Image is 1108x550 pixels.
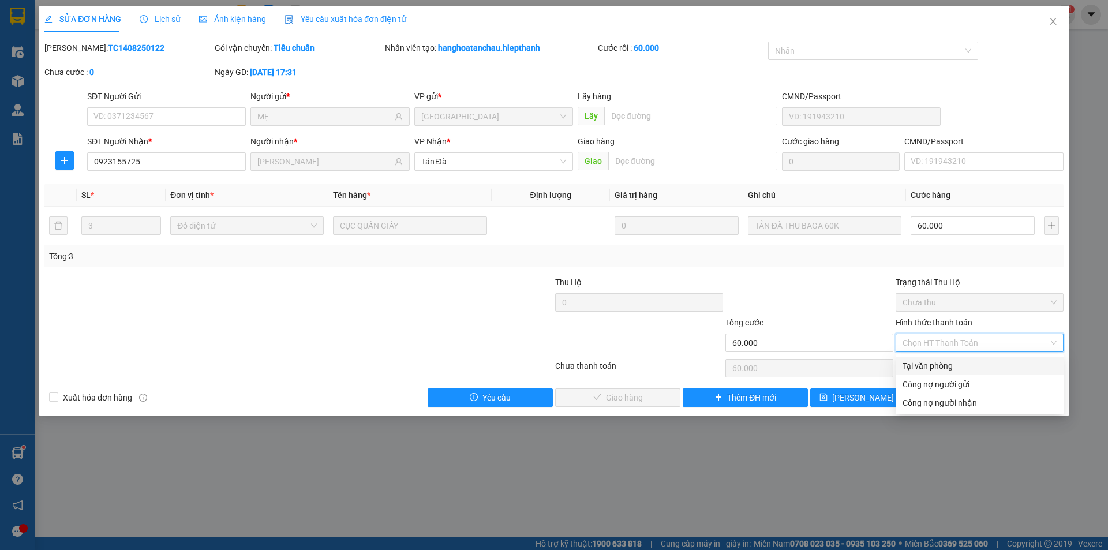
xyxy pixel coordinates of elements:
[819,393,828,402] span: save
[598,42,766,54] div: Cước rồi :
[49,250,428,263] div: Tổng: 3
[1049,17,1058,26] span: close
[470,393,478,402] span: exclamation-circle
[170,190,214,200] span: Đơn vị tính
[285,14,406,24] span: Yêu cầu xuất hóa đơn điện tử
[782,107,941,126] input: VD: 191943210
[140,15,148,23] span: clock-circle
[903,378,1057,391] div: Công nợ người gửi
[903,360,1057,372] div: Tại văn phòng
[333,190,370,200] span: Tên hàng
[385,42,596,54] div: Nhân viên tạo:
[257,155,392,168] input: Tên người nhận
[87,90,246,103] div: SĐT Người Gửi
[782,90,941,103] div: CMND/Passport
[903,294,1057,311] span: Chưa thu
[56,156,73,165] span: plus
[89,68,94,77] b: 0
[604,107,777,125] input: Dọc đường
[896,318,972,327] label: Hình thức thanh toán
[44,66,212,78] div: Chưa cước :
[108,43,164,53] b: TC1408250122
[482,391,511,404] span: Yêu cầu
[911,190,950,200] span: Cước hàng
[896,375,1064,394] div: Cước gửi hàng sẽ được ghi vào công nợ của người gửi
[140,14,181,24] span: Lịch sử
[896,394,1064,412] div: Cước gửi hàng sẽ được ghi vào công nợ của người nhận
[250,135,409,148] div: Người nhận
[810,388,935,407] button: save[PERSON_NAME] chuyển hoàn
[578,137,615,146] span: Giao hàng
[782,152,900,171] input: Cước giao hàng
[44,15,53,23] span: edit
[199,15,207,23] span: picture
[49,216,68,235] button: delete
[714,393,723,402] span: plus
[215,66,383,78] div: Ngày GD:
[615,190,657,200] span: Giá trị hàng
[257,110,392,123] input: Tên người gửi
[782,137,839,146] label: Cước giao hàng
[903,396,1057,409] div: Công nợ người nhận
[250,68,297,77] b: [DATE] 17:31
[333,216,486,235] input: VD: Bàn, Ghế
[199,14,266,24] span: Ảnh kiện hàng
[55,151,74,170] button: plus
[727,391,776,404] span: Thêm ĐH mới
[896,276,1064,289] div: Trạng thái Thu Hộ
[578,152,608,170] span: Giao
[683,388,808,407] button: plusThêm ĐH mới
[725,318,763,327] span: Tổng cước
[530,190,571,200] span: Định lượng
[743,184,906,207] th: Ghi chú
[39,9,134,79] b: Công Ty xe khách HIỆP THÀNH
[215,42,383,54] div: Gói vận chuyển:
[421,153,566,170] span: Tản Đà
[81,190,91,200] span: SL
[1044,216,1059,235] button: plus
[554,360,724,380] div: Chưa thanh toán
[6,83,93,102] h2: TĐ1508250153
[421,108,566,125] span: Tân Châu
[634,43,659,53] b: 60.000
[555,278,582,287] span: Thu Hộ
[1037,6,1069,38] button: Close
[904,135,1063,148] div: CMND/Passport
[395,113,403,121] span: user
[428,388,553,407] button: exclamation-circleYêu cầu
[414,137,447,146] span: VP Nhận
[65,83,300,155] h2: VP Nhận: [GEOGRAPHIC_DATA]
[395,158,403,166] span: user
[615,216,739,235] input: 0
[177,217,317,234] span: Đồ điện tử
[903,334,1057,351] span: Chọn HT Thanh Toán
[414,90,573,103] div: VP gửi
[44,14,121,24] span: SỬA ĐƠN HÀNG
[44,42,212,54] div: [PERSON_NAME]:
[608,152,777,170] input: Dọc đường
[139,394,147,402] span: info-circle
[555,388,680,407] button: checkGiao hàng
[58,391,137,404] span: Xuất hóa đơn hàng
[285,15,294,24] img: icon
[87,135,246,148] div: SĐT Người Nhận
[748,216,901,235] input: Ghi Chú
[832,391,942,404] span: [PERSON_NAME] chuyển hoàn
[578,107,604,125] span: Lấy
[438,43,540,53] b: hanghoatanchau.hiepthanh
[578,92,611,101] span: Lấy hàng
[274,43,315,53] b: Tiêu chuẩn
[250,90,409,103] div: Người gửi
